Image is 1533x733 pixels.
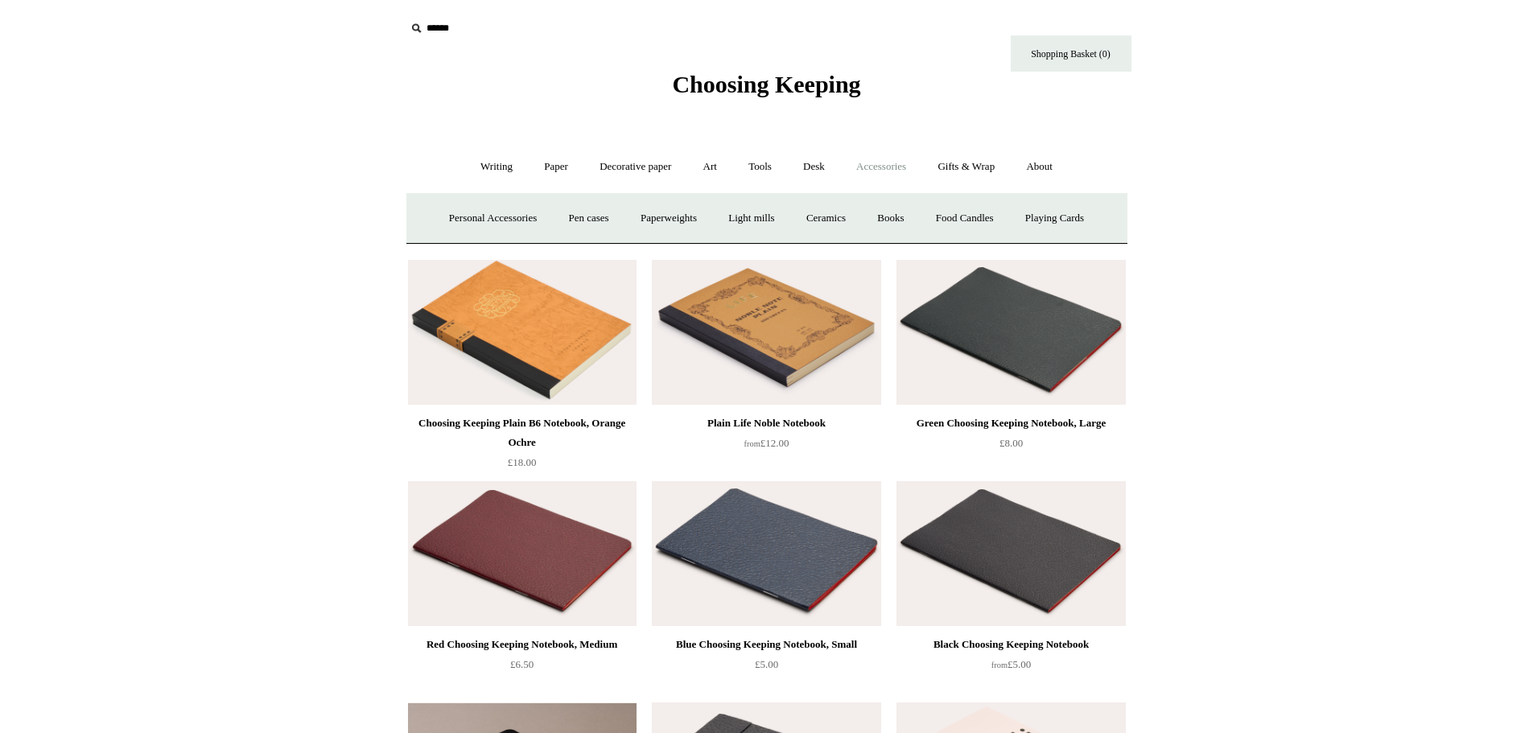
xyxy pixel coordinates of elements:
a: Black Choosing Keeping Notebook Black Choosing Keeping Notebook [896,481,1125,626]
span: £5.00 [991,658,1031,670]
a: Green Choosing Keeping Notebook, Large Green Choosing Keeping Notebook, Large [896,260,1125,405]
a: Writing [466,146,527,188]
a: Food Candles [921,197,1008,240]
span: from [744,439,760,448]
a: About [1012,146,1067,188]
a: Pen cases [554,197,623,240]
a: Tools [734,146,786,188]
div: Blue Choosing Keeping Notebook, Small [656,635,876,654]
a: Accessories [842,146,921,188]
a: Green Choosing Keeping Notebook, Large £8.00 [896,414,1125,480]
img: Plain Life Noble Notebook [652,260,880,405]
span: Choosing Keeping [672,71,860,97]
a: Red Choosing Keeping Notebook, Medium £6.50 [408,635,637,701]
a: Choosing Keeping [672,84,860,95]
a: Blue Choosing Keeping Notebook, Small £5.00 [652,635,880,701]
a: Art [689,146,731,188]
img: Green Choosing Keeping Notebook, Large [896,260,1125,405]
img: Blue Choosing Keeping Notebook, Small [652,481,880,626]
a: Shopping Basket (0) [1011,35,1131,72]
a: Plain Life Noble Notebook from£12.00 [652,414,880,480]
span: from [991,661,1008,669]
span: £18.00 [508,456,537,468]
a: Plain Life Noble Notebook Plain Life Noble Notebook [652,260,880,405]
div: Plain Life Noble Notebook [656,414,876,433]
div: Choosing Keeping Plain B6 Notebook, Orange Ochre [412,414,633,452]
a: Gifts & Wrap [923,146,1009,188]
a: Ceramics [792,197,860,240]
a: Personal Accessories [435,197,551,240]
a: Paperweights [626,197,711,240]
span: £6.50 [510,658,534,670]
div: Red Choosing Keeping Notebook, Medium [412,635,633,654]
a: Decorative paper [585,146,686,188]
img: Red Choosing Keeping Notebook, Medium [408,481,637,626]
a: Playing Cards [1011,197,1098,240]
img: Black Choosing Keeping Notebook [896,481,1125,626]
a: Books [863,197,918,240]
div: Black Choosing Keeping Notebook [900,635,1121,654]
a: Desk [789,146,839,188]
a: Red Choosing Keeping Notebook, Medium Red Choosing Keeping Notebook, Medium [408,481,637,626]
img: Choosing Keeping Plain B6 Notebook, Orange Ochre [408,260,637,405]
a: Blue Choosing Keeping Notebook, Small Blue Choosing Keeping Notebook, Small [652,481,880,626]
div: Green Choosing Keeping Notebook, Large [900,414,1121,433]
a: Paper [530,146,583,188]
span: £12.00 [744,437,789,449]
a: Choosing Keeping Plain B6 Notebook, Orange Ochre Choosing Keeping Plain B6 Notebook, Orange Ochre [408,260,637,405]
span: £5.00 [755,658,778,670]
a: Black Choosing Keeping Notebook from£5.00 [896,635,1125,701]
a: Light mills [714,197,789,240]
span: £8.00 [999,437,1023,449]
a: Choosing Keeping Plain B6 Notebook, Orange Ochre £18.00 [408,414,637,480]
